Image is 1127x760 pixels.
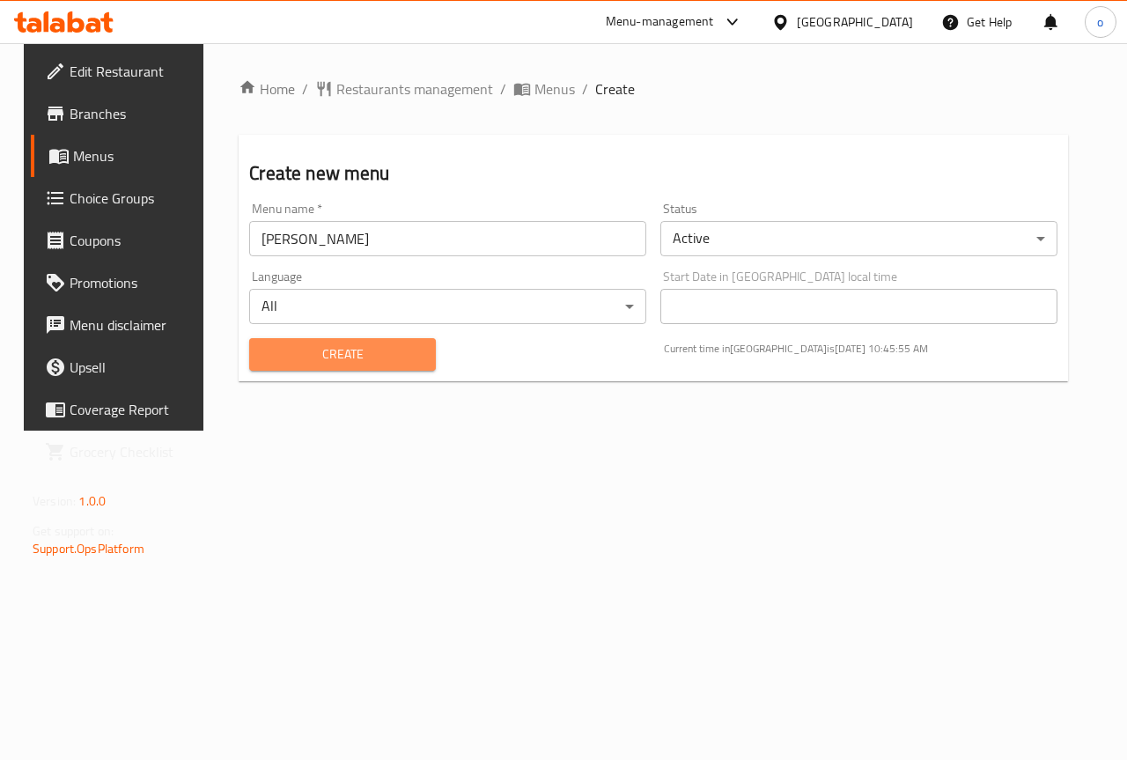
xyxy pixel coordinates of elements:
a: Menu disclaimer [31,304,212,346]
li: / [500,78,506,100]
a: Menus [513,78,575,100]
div: All [249,289,646,324]
a: Choice Groups [31,177,212,219]
input: Please enter Menu name [249,221,646,256]
a: Upsell [31,346,212,388]
span: Promotions [70,272,198,293]
span: Menu disclaimer [70,314,198,336]
span: Create [263,343,421,365]
li: / [582,78,588,100]
span: Coverage Report [70,399,198,420]
a: Coverage Report [31,388,212,431]
span: Version: [33,490,76,513]
button: Create [249,338,435,371]
a: Support.OpsPlatform [33,537,144,560]
div: [GEOGRAPHIC_DATA] [797,12,913,32]
span: Choice Groups [70,188,198,209]
h2: Create new menu [249,160,1057,187]
a: Grocery Checklist [31,431,212,473]
a: Home [239,78,295,100]
span: Menus [73,145,198,166]
a: Restaurants management [315,78,493,100]
a: Edit Restaurant [31,50,212,92]
span: o [1097,12,1103,32]
a: Coupons [31,219,212,262]
nav: breadcrumb [239,78,1068,100]
span: Menus [534,78,575,100]
span: Grocery Checklist [70,441,198,462]
a: Promotions [31,262,212,304]
div: Menu-management [606,11,714,33]
a: Menus [31,135,212,177]
span: Coupons [70,230,198,251]
div: Active [660,221,1057,256]
span: Upsell [70,357,198,378]
span: Create [595,78,635,100]
span: Branches [70,103,198,124]
p: Current time in [GEOGRAPHIC_DATA] is [DATE] 10:45:55 AM [664,341,1057,357]
span: Restaurants management [336,78,493,100]
li: / [302,78,308,100]
span: Edit Restaurant [70,61,198,82]
a: Branches [31,92,212,135]
span: Get support on: [33,520,114,542]
span: 1.0.0 [78,490,106,513]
